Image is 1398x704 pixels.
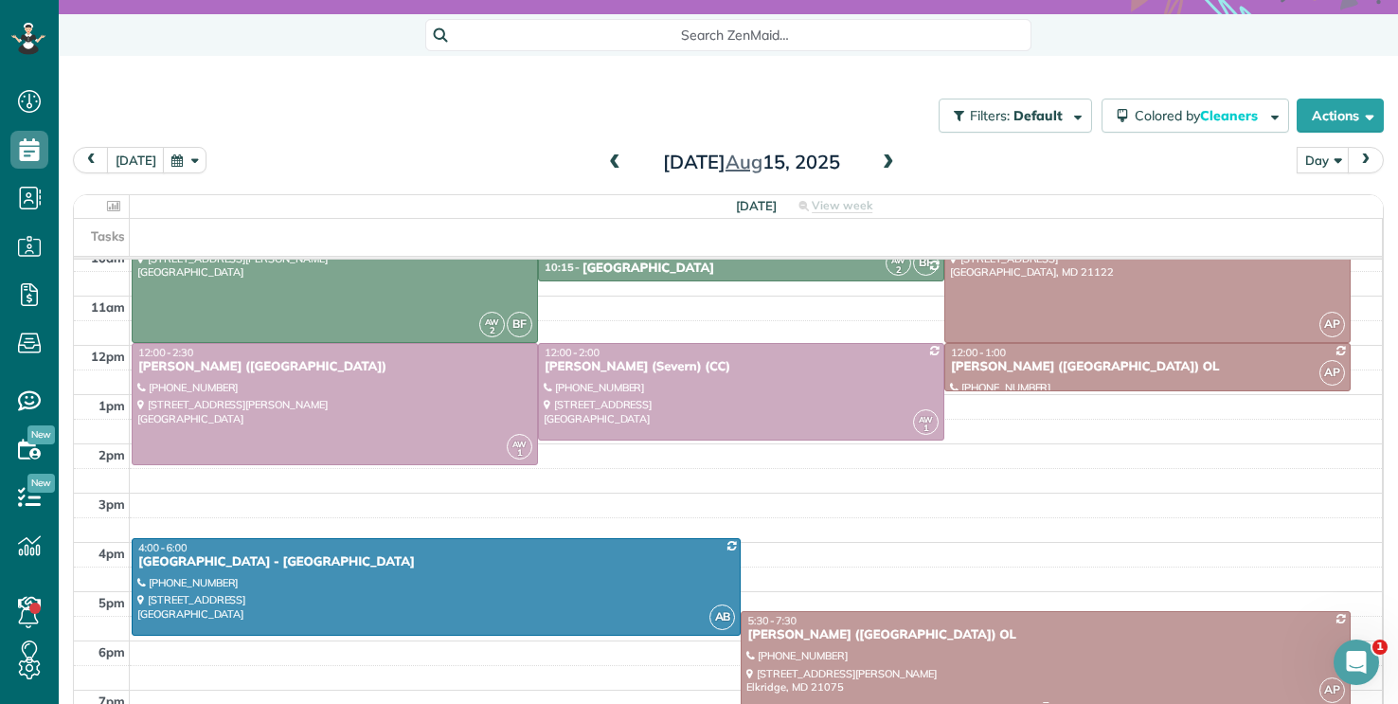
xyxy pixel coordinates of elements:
[73,147,109,172] button: prev
[887,262,910,280] small: 2
[919,414,933,424] span: AW
[99,496,125,512] span: 3pm
[545,346,600,359] span: 12:00 - 2:00
[27,474,55,493] span: New
[99,595,125,610] span: 5pm
[726,150,762,173] span: Aug
[1135,107,1264,124] span: Colored by
[512,439,527,449] span: AW
[633,152,869,172] h2: [DATE] 15, 2025
[812,198,872,213] span: View week
[1319,312,1345,337] span: AP
[939,99,1092,133] button: Filters: Default
[582,261,714,277] div: [GEOGRAPHIC_DATA]
[1297,99,1384,133] button: Actions
[1319,677,1345,703] span: AP
[99,546,125,561] span: 4pm
[970,107,1010,124] span: Filters:
[1102,99,1289,133] button: Colored byCleaners
[746,627,1344,643] div: [PERSON_NAME] ([GEOGRAPHIC_DATA]) OL
[91,299,125,315] span: 11am
[951,346,1006,359] span: 12:00 - 1:00
[1013,107,1064,124] span: Default
[27,425,55,444] span: New
[138,346,193,359] span: 12:00 - 2:30
[913,250,939,276] span: BF
[929,99,1092,133] a: Filters: Default
[1319,360,1345,386] span: AP
[480,322,504,340] small: 2
[747,614,797,627] span: 5:30 - 7:30
[1348,147,1384,172] button: next
[1372,640,1388,655] span: 1
[137,554,735,570] div: [GEOGRAPHIC_DATA] - [GEOGRAPHIC_DATA]
[99,398,125,413] span: 1pm
[736,198,777,213] span: [DATE]
[709,605,735,630] span: AB
[544,359,939,375] div: [PERSON_NAME] (Severn) (CC)
[137,359,532,375] div: [PERSON_NAME] ([GEOGRAPHIC_DATA])
[914,420,938,438] small: 1
[1334,640,1379,685] iframe: Intercom live chat
[99,644,125,659] span: 6pm
[107,147,165,172] button: [DATE]
[950,359,1345,375] div: [PERSON_NAME] ([GEOGRAPHIC_DATA]) OL
[91,228,125,244] span: Tasks
[1297,147,1350,172] button: Day
[508,444,531,462] small: 1
[91,349,125,364] span: 12pm
[1200,107,1261,124] span: Cleaners
[138,541,188,554] span: 4:00 - 6:00
[99,447,125,462] span: 2pm
[507,312,532,337] span: BF
[485,316,499,327] span: AW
